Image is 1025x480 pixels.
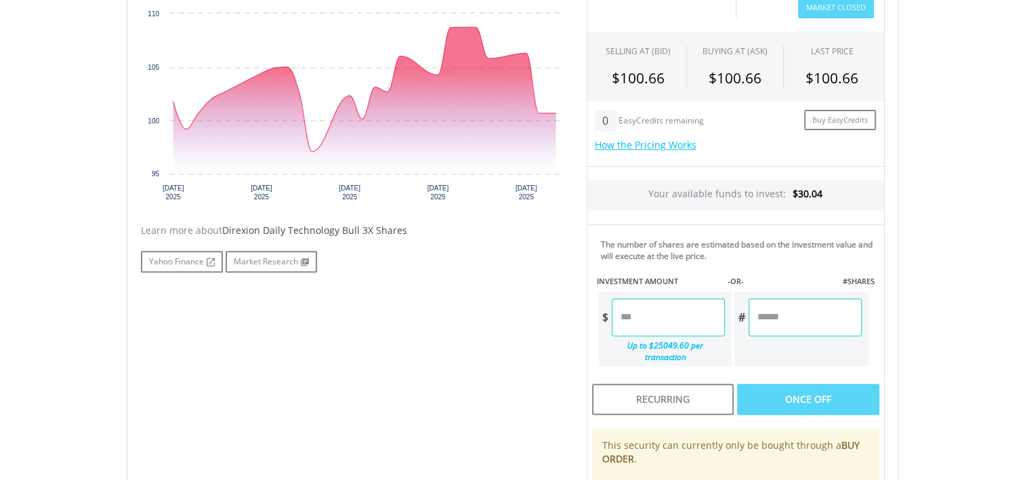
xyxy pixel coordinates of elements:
[339,184,360,201] text: [DATE] 2025
[612,68,665,87] span: $100.66
[601,239,879,262] div: The number of shares are estimated based on the investment value and will execute at the live price.
[592,384,734,415] div: Recurring
[597,276,678,287] label: INVESTMENT AMOUNT
[427,184,448,201] text: [DATE] 2025
[598,298,612,336] div: $
[598,336,726,366] div: Up to $25049.60 per transaction
[619,116,704,127] div: EasyCredits remaining
[148,10,159,18] text: 110
[515,184,537,201] text: [DATE] 2025
[703,45,768,57] span: BUYING AT (ASK)
[595,110,616,132] div: 0
[141,224,566,237] div: Learn more about
[251,184,272,201] text: [DATE] 2025
[595,138,696,151] a: How the Pricing Works
[602,439,860,465] b: BUY ORDER
[709,68,761,87] span: $100.66
[737,384,879,415] div: Once Off
[727,276,743,287] label: -OR-
[793,187,822,200] span: $30.04
[141,251,223,273] a: Yahoo Finance
[606,45,671,57] div: SELLING AT (BID)
[141,7,566,210] svg: Interactive chart
[587,180,884,211] div: Your available funds to invest:
[804,110,876,131] a: Buy EasyCredits
[806,68,858,87] span: $100.66
[148,64,159,71] text: 105
[734,298,749,336] div: #
[162,184,184,201] text: [DATE] 2025
[842,276,874,287] label: #SHARES
[226,251,317,273] a: Market Research
[151,170,159,178] text: 95
[222,224,407,237] span: Direxion Daily Technology Bull 3X Shares
[811,45,854,57] div: LAST PRICE
[148,117,159,125] text: 100
[141,7,566,210] div: Chart. Highcharts interactive chart.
